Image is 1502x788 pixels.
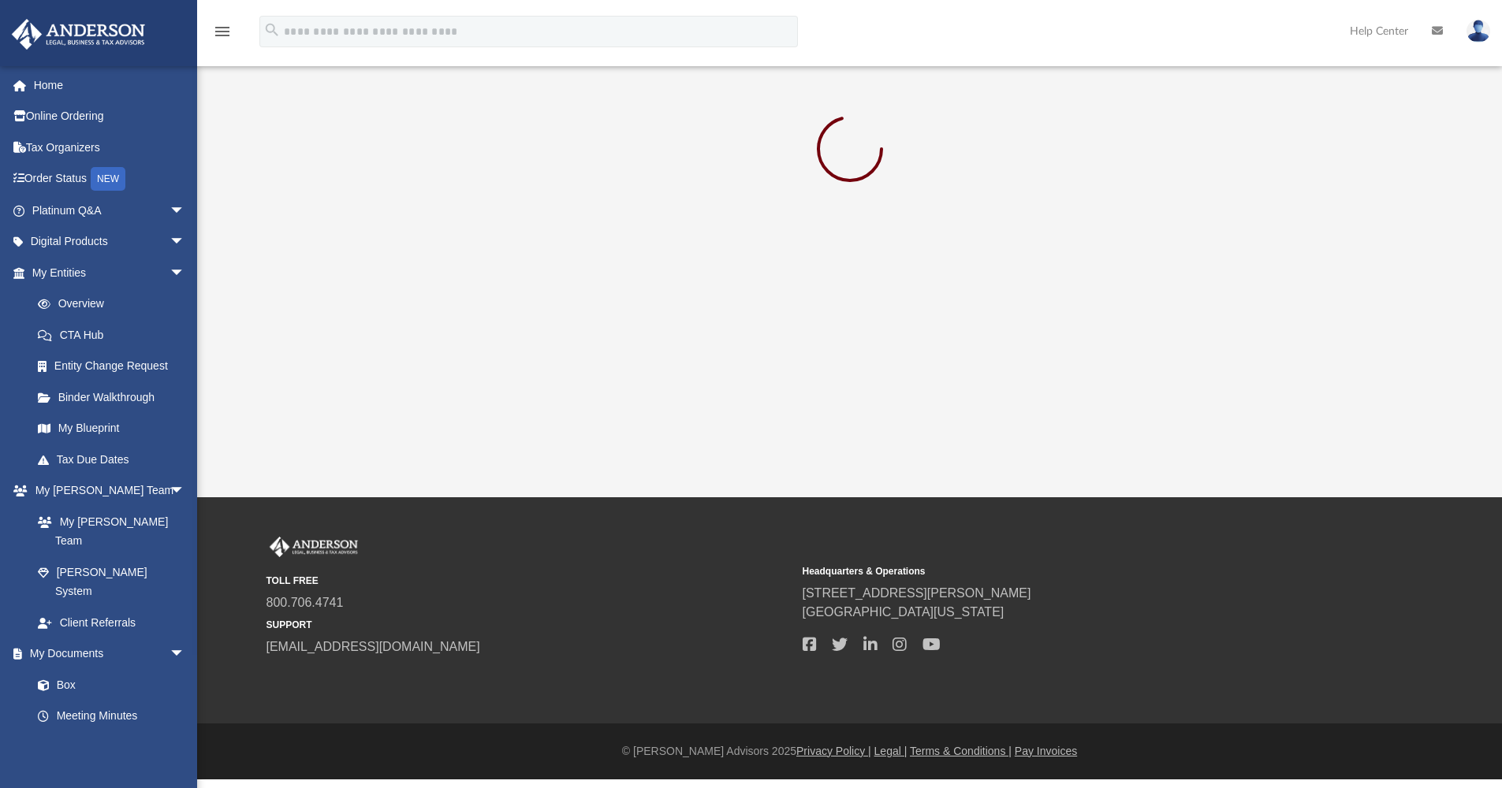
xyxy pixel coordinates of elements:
[197,743,1502,760] div: © [PERSON_NAME] Advisors 2025
[11,69,209,101] a: Home
[170,638,201,671] span: arrow_drop_down
[22,506,193,556] a: My [PERSON_NAME] Team
[22,288,209,320] a: Overview
[22,731,193,763] a: Forms Library
[22,444,209,475] a: Tax Due Dates
[803,586,1031,600] a: [STREET_ADDRESS][PERSON_NAME]
[11,132,209,163] a: Tax Organizers
[1467,20,1490,43] img: User Pic
[170,226,201,258] span: arrow_drop_down
[22,413,201,444] a: My Blueprint
[11,638,201,670] a: My Documentsarrow_drop_down
[22,607,201,638] a: Client Referrals
[11,163,209,195] a: Order StatusNEW
[266,574,792,588] small: TOLL FREE
[266,596,344,609] a: 800.706.4741
[213,30,232,41] a: menu
[11,101,209,132] a: Online Ordering
[22,351,209,382] a: Entity Change Request
[213,22,232,41] i: menu
[22,669,193,701] a: Box
[11,475,201,507] a: My [PERSON_NAME] Teamarrow_drop_down
[22,556,201,607] a: [PERSON_NAME] System
[266,537,361,557] img: Anderson Advisors Platinum Portal
[11,226,209,258] a: Digital Productsarrow_drop_down
[803,605,1004,619] a: [GEOGRAPHIC_DATA][US_STATE]
[170,257,201,289] span: arrow_drop_down
[11,257,209,288] a: My Entitiesarrow_drop_down
[796,745,871,757] a: Privacy Policy |
[22,701,201,732] a: Meeting Minutes
[22,381,209,413] a: Binder Walkthrough
[170,475,201,507] span: arrow_drop_down
[910,745,1012,757] a: Terms & Conditions |
[803,564,1328,578] small: Headquarters & Operations
[11,195,209,226] a: Platinum Q&Aarrow_drop_down
[266,640,480,653] a: [EMAIL_ADDRESS][DOMAIN_NAME]
[91,167,125,191] div: NEW
[1015,745,1077,757] a: Pay Invoices
[22,319,209,351] a: CTA Hub
[874,745,908,757] a: Legal |
[266,618,792,632] small: SUPPORT
[7,19,150,50] img: Anderson Advisors Platinum Portal
[170,195,201,227] span: arrow_drop_down
[263,21,281,39] i: search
